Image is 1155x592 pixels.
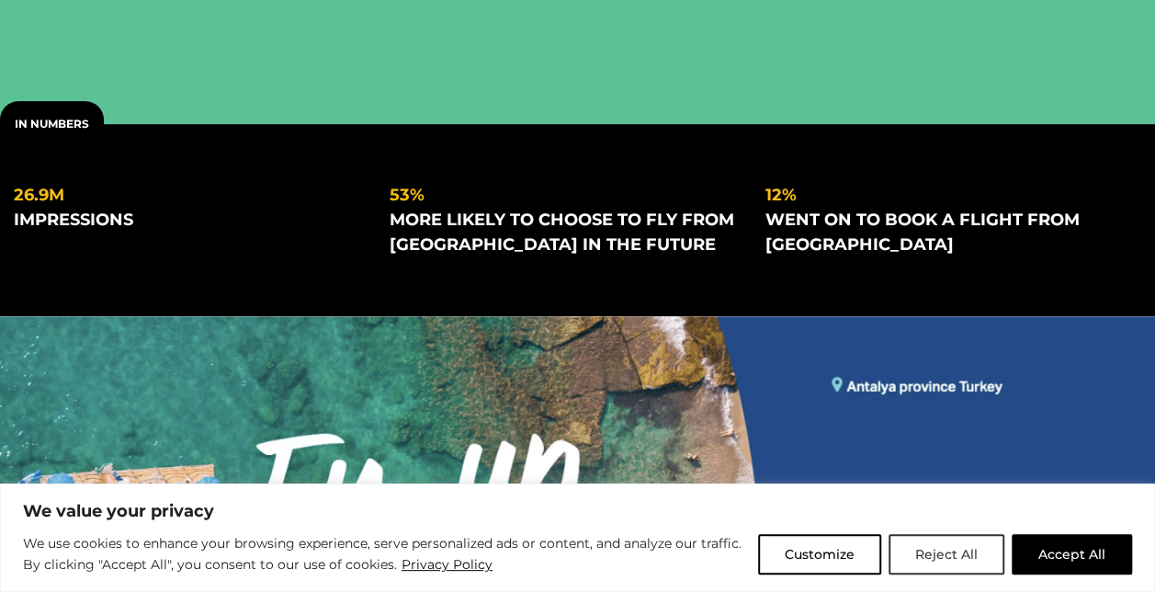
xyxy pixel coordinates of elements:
p: We value your privacy [23,500,1132,522]
p: We use cookies to enhance your browsing experience, serve personalized ads or content, and analyz... [23,533,744,576]
div: 53% [390,183,736,208]
div: went on to book a flight from [GEOGRAPHIC_DATA] [765,208,1112,257]
button: Reject All [889,534,1004,575]
button: Customize [758,534,881,575]
a: Privacy Policy [401,553,493,575]
button: Accept All [1012,534,1132,575]
div: 26.9m [14,183,360,208]
div: 12% [765,183,1112,208]
div: impressions [14,208,360,233]
div: more likely to choose to fly from [GEOGRAPHIC_DATA] in the future [390,208,736,257]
